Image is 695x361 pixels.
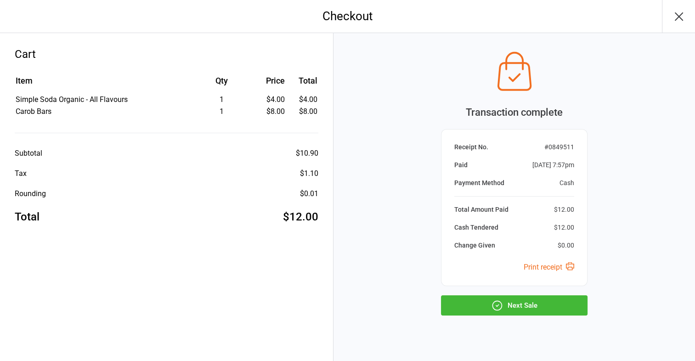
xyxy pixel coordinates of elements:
[16,95,128,104] span: Simple Soda Organic - All Flavours
[554,205,574,214] div: $12.00
[454,241,495,250] div: Change Given
[544,142,574,152] div: # 0849511
[524,263,574,271] a: Print receipt
[441,295,588,316] button: Next Sale
[15,46,318,62] div: Cart
[454,205,509,214] div: Total Amount Paid
[300,188,318,199] div: $0.01
[15,188,46,199] div: Rounding
[15,209,40,225] div: Total
[300,168,318,179] div: $1.10
[454,160,468,170] div: Paid
[254,106,285,117] div: $8.00
[190,94,254,105] div: 1
[454,223,498,232] div: Cash Tendered
[558,241,574,250] div: $0.00
[441,105,588,120] div: Transaction complete
[15,168,27,179] div: Tax
[190,74,254,93] th: Qty
[15,148,42,159] div: Subtotal
[254,94,285,105] div: $4.00
[190,106,254,117] div: 1
[283,209,318,225] div: $12.00
[454,178,504,188] div: Payment Method
[254,74,285,87] div: Price
[288,74,317,93] th: Total
[288,106,317,117] td: $8.00
[532,160,574,170] div: [DATE] 7:57pm
[16,74,189,93] th: Item
[454,142,488,152] div: Receipt No.
[559,178,574,188] div: Cash
[296,148,318,159] div: $10.90
[288,94,317,105] td: $4.00
[16,107,51,116] span: Carob Bars
[554,223,574,232] div: $12.00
